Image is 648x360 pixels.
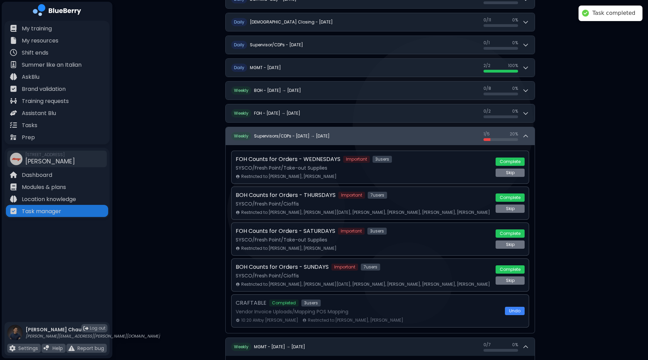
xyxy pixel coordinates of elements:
[508,63,518,68] span: 100 %
[10,153,22,165] img: company thumbnail
[226,13,535,31] button: Daily[DEMOGRAPHIC_DATA] Closing - [DATE]0/110%
[10,25,17,32] img: file icon
[238,87,248,93] span: eekly
[592,10,636,17] div: Task completed
[10,37,17,44] img: file icon
[22,97,69,105] p: Training requests
[10,196,17,202] img: file icon
[269,300,299,306] span: Completed
[331,264,358,271] span: Important
[236,165,491,171] p: SYSCO/Fresh Point/Take-out Supplies
[236,299,266,307] p: CRAFTABLE
[512,17,518,23] span: 0 %
[226,104,535,122] button: WeeklyFOH - [DATE] → [DATE]0/20%
[83,326,88,331] img: logout
[483,63,490,68] span: 2 / 2
[231,18,247,26] span: D
[22,207,61,216] p: Task manager
[236,263,329,271] p: BOH Counts for Orders - SUNDAYS
[226,127,535,145] button: WeeklySupervisors/CDPs - [DATE] → [DATE]1/520%
[250,42,303,48] h2: Supervisor/CDPs - [DATE]
[496,158,525,166] button: Complete
[236,201,491,207] p: SYSCO/Fresh Point/Cioffis
[10,49,17,56] img: file icon
[236,309,501,315] p: Vendor Invoice Uploads/Mapping POS Mapping
[512,86,518,91] span: 0 %
[10,122,17,129] img: file icon
[373,156,392,163] span: 3 user s
[236,273,491,279] p: SYSCO/Fresh Point/Cioffis
[22,85,66,93] p: Brand validation
[241,246,337,251] span: Restricted to: [PERSON_NAME], [PERSON_NAME]
[22,73,39,81] p: AskBlu
[26,333,160,339] p: [PERSON_NAME][EMAIL_ADDRESS][PERSON_NAME][DOMAIN_NAME]
[241,174,337,179] span: Restricted to: [PERSON_NAME], [PERSON_NAME]
[22,37,58,45] p: My resources
[254,88,301,93] h2: BOH - [DATE] → [DATE]
[496,265,525,274] button: Complete
[226,59,535,77] button: DailyMGMT - [DATE]2/2100%
[236,191,336,199] p: BOH Counts for Orders - THURSDAYS
[10,134,17,141] img: file icon
[68,345,75,351] img: file icon
[483,342,491,348] span: 0 / 7
[512,40,518,46] span: 0 %
[33,4,81,18] img: company logo
[250,19,333,25] h2: [DEMOGRAPHIC_DATA] Closing - [DATE]
[238,133,248,139] span: eekly
[10,73,17,80] img: file icon
[22,171,52,179] p: Dashboard
[254,344,305,350] h2: MGMT - [DATE] → [DATE]
[231,64,247,72] span: D
[368,192,387,199] span: 7 user s
[496,229,525,238] button: Complete
[26,326,160,333] p: [PERSON_NAME] Chau
[496,193,525,202] button: Complete
[483,40,490,46] span: 0 / 1
[10,171,17,178] img: file icon
[241,210,490,215] span: Restricted to: [PERSON_NAME], [PERSON_NAME][DATE], [PERSON_NAME], [PERSON_NAME], [PERSON_NAME], [...
[512,108,518,114] span: 0 %
[237,19,244,25] span: aily
[22,133,35,142] p: Prep
[512,342,518,348] span: 0 %
[231,86,251,95] span: W
[22,49,48,57] p: Shift ends
[22,61,82,69] p: Summer like an Italian
[231,109,251,117] span: W
[231,132,251,140] span: W
[226,36,535,54] button: DailySupervisor/CDPs - [DATE]0/10%
[483,131,490,137] span: 1 / 5
[237,65,244,70] span: aily
[9,345,16,351] img: file icon
[510,131,518,137] span: 20 %
[241,318,298,323] span: 10:20 AM by [PERSON_NAME]
[301,300,321,306] span: 3 user s
[22,121,37,130] p: Tasks
[238,110,248,116] span: eekly
[10,110,17,116] img: file icon
[10,183,17,190] img: file icon
[44,345,50,351] img: file icon
[238,344,248,350] span: eekly
[22,183,66,191] p: Modules & plans
[18,345,38,351] p: Settings
[226,338,535,356] button: WeeklyMGMT - [DATE] → [DATE]0/70%
[338,192,365,199] span: Important
[254,133,330,139] h2: Supervisors/CDPs - [DATE] → [DATE]
[231,343,251,351] span: W
[338,228,365,235] span: Important
[237,42,244,48] span: aily
[10,97,17,104] img: file icon
[22,109,56,117] p: Assistant Blu
[90,325,105,331] span: Log out
[22,25,52,33] p: My training
[496,240,525,249] button: Skip
[10,61,17,68] img: file icon
[77,345,104,351] p: Report bug
[241,282,490,287] span: Restricted to: [PERSON_NAME], [PERSON_NAME][DATE], [PERSON_NAME], [PERSON_NAME], [PERSON_NAME], [...
[10,208,17,215] img: file icon
[10,85,17,92] img: file icon
[496,276,525,285] button: Skip
[367,228,387,235] span: 3 user s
